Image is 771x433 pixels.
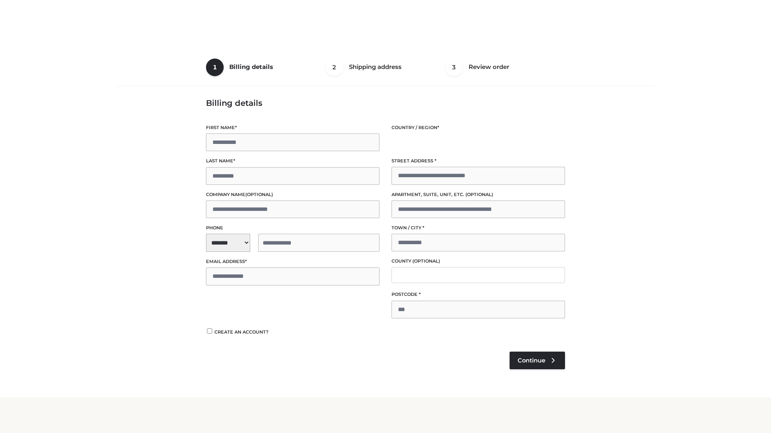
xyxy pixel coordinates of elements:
[245,192,273,197] span: (optional)
[412,258,440,264] span: (optional)
[392,191,565,198] label: Apartment, suite, unit, etc.
[392,224,565,232] label: Town / City
[392,291,565,298] label: Postcode
[206,258,379,265] label: Email address
[206,98,565,108] h3: Billing details
[392,124,565,132] label: Country / Region
[518,357,545,364] span: Continue
[214,329,269,335] span: Create an account?
[206,157,379,165] label: Last name
[206,124,379,132] label: First name
[510,352,565,369] a: Continue
[465,192,493,197] span: (optional)
[206,224,379,232] label: Phone
[392,157,565,165] label: Street address
[206,328,213,334] input: Create an account?
[392,257,565,265] label: County
[206,191,379,198] label: Company name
